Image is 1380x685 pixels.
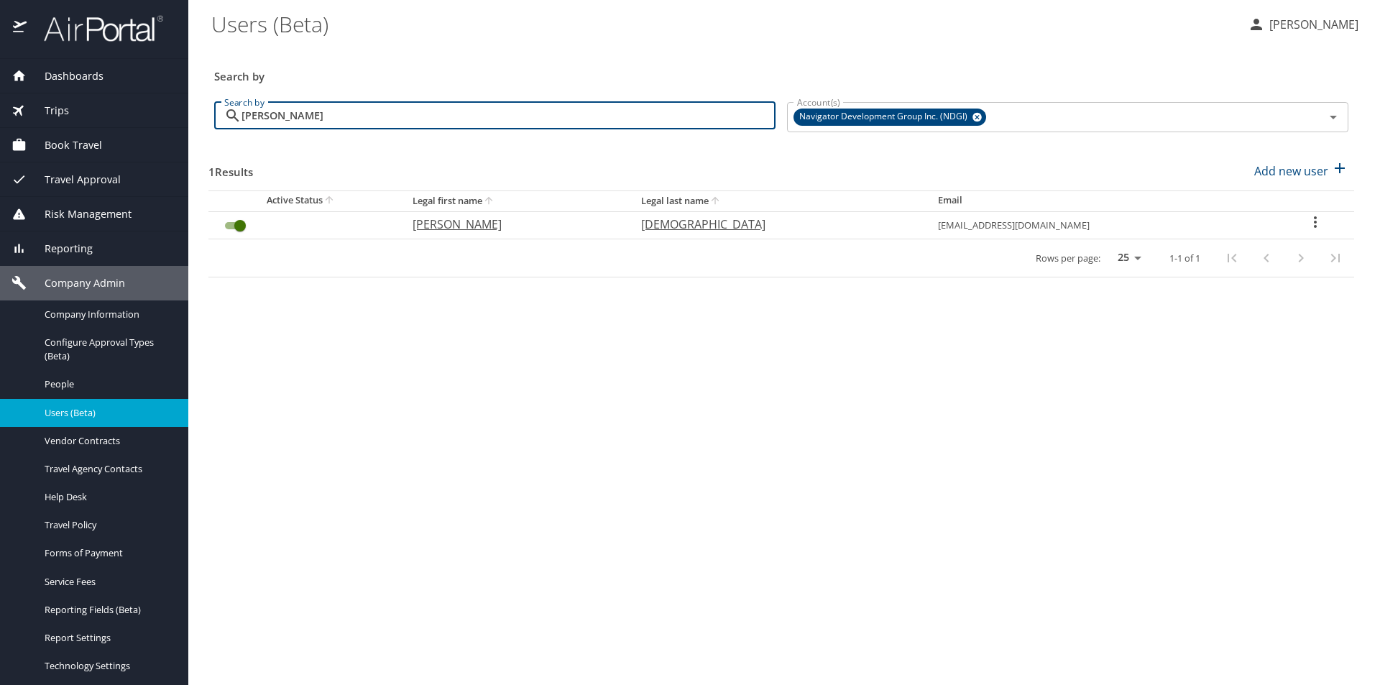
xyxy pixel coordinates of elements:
[1106,247,1146,269] select: rows per page
[413,216,612,233] p: [PERSON_NAME]
[630,190,926,211] th: Legal last name
[45,659,171,673] span: Technology Settings
[13,14,28,42] img: icon-airportal.png
[1323,107,1343,127] button: Open
[1242,12,1364,37] button: [PERSON_NAME]
[793,109,976,124] span: Navigator Development Group Inc. (NDGI)
[27,68,103,84] span: Dashboards
[45,308,171,321] span: Company Information
[27,206,132,222] span: Risk Management
[27,241,93,257] span: Reporting
[401,190,630,211] th: Legal first name
[45,490,171,504] span: Help Desk
[28,14,163,42] img: airportal-logo.png
[926,190,1276,211] th: Email
[45,336,171,363] span: Configure Approval Types (Beta)
[45,434,171,448] span: Vendor Contracts
[208,190,401,211] th: Active Status
[208,190,1354,277] table: User Search Table
[27,275,125,291] span: Company Admin
[926,211,1276,239] td: [EMAIL_ADDRESS][DOMAIN_NAME]
[45,518,171,532] span: Travel Policy
[1036,254,1100,263] p: Rows per page:
[45,546,171,560] span: Forms of Payment
[214,60,1348,85] h3: Search by
[45,603,171,617] span: Reporting Fields (Beta)
[208,155,253,180] h3: 1 Results
[45,575,171,589] span: Service Fees
[793,109,986,126] div: Navigator Development Group Inc. (NDGI)
[1248,155,1354,187] button: Add new user
[482,195,497,208] button: sort
[323,194,337,208] button: sort
[45,631,171,645] span: Report Settings
[27,103,69,119] span: Trips
[211,1,1236,46] h1: Users (Beta)
[241,102,776,129] input: Search by name or email
[641,216,909,233] p: [DEMOGRAPHIC_DATA]
[1265,16,1358,33] p: [PERSON_NAME]
[27,172,121,188] span: Travel Approval
[1254,162,1328,180] p: Add new user
[1169,254,1200,263] p: 1-1 of 1
[27,137,102,153] span: Book Travel
[45,377,171,391] span: People
[45,462,171,476] span: Travel Agency Contacts
[709,195,723,208] button: sort
[45,406,171,420] span: Users (Beta)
